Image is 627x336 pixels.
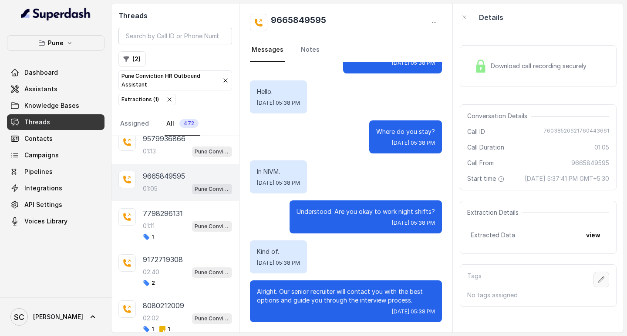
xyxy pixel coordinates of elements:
[24,101,79,110] span: Knowledge Bases
[474,60,487,73] img: Lock Icon
[7,65,104,80] a: Dashboard
[467,272,482,287] p: Tags
[257,180,300,186] span: [DATE] 05:38 PM
[257,287,435,305] p: Alright. Our senior recruiter will contact you with the best options and guide you through the in...
[143,133,185,144] p: 9579936866
[143,279,155,286] span: 2
[143,254,183,265] p: 9172719308
[571,159,609,167] span: 9665849595
[257,259,300,266] span: [DATE] 05:38 PM
[195,268,229,277] p: Pune Conviction HR Outbound Assistant
[143,233,154,240] span: 1
[21,7,91,21] img: light.svg
[257,100,300,106] span: [DATE] 05:38 PM
[143,171,185,181] p: 9665849595
[7,114,104,130] a: Threads
[24,217,67,226] span: Voices Library
[257,167,300,176] p: In NIVM.
[479,12,503,23] p: Details
[24,68,58,77] span: Dashboard
[24,85,57,93] span: Assistants
[543,127,609,136] span: 76038520621760443661
[7,81,104,97] a: Assistants
[14,313,24,322] text: SC
[7,164,104,180] a: Pipelines
[471,231,515,240] span: Extracted Data
[297,207,435,216] p: Understood. Are you okay to work night shifts?
[525,174,609,183] span: [DATE] 5:37:41 PM GMT+5:30
[271,14,326,31] h2: 9665849595
[7,197,104,213] a: API Settings
[179,119,199,128] span: 472
[165,112,200,136] a: All472
[24,167,53,176] span: Pipelines
[299,38,321,62] a: Notes
[195,185,229,193] p: Pune Conviction HR Outbound Assistant
[581,227,606,243] button: view
[392,60,435,67] span: [DATE] 05:38 PM
[143,147,156,156] p: 01:13
[594,143,609,152] span: 01:05
[118,112,232,136] nav: Tabs
[118,70,232,90] button: Pune Conviction HR Outbound Assistant
[467,208,522,217] span: Extraction Details
[376,127,435,136] p: Where do you stay?
[195,222,229,231] p: Pune Conviction HR Outbound Assistant
[250,38,442,62] nav: Tabs
[33,313,83,321] span: [PERSON_NAME]
[24,184,62,193] span: Integrations
[491,62,590,70] span: Download call recording securely
[257,87,300,96] p: Hello.
[392,308,435,315] span: [DATE] 05:38 PM
[250,38,285,62] a: Messages
[195,314,229,323] p: Pune Conviction HR Outbound Assistant
[143,268,159,276] p: 02:40
[467,143,504,152] span: Call Duration
[121,72,215,89] p: Pune Conviction HR Outbound Assistant
[467,174,506,183] span: Start time
[392,220,435,226] span: [DATE] 05:38 PM
[24,151,59,160] span: Campaigns
[143,300,184,311] p: 8080212009
[48,38,64,48] p: Pune
[467,291,609,299] p: No tags assigned
[118,112,151,136] a: Assigned
[467,112,531,120] span: Conversation Details
[143,326,154,333] span: 1
[257,247,300,256] p: Kind of.
[143,184,158,193] p: 01:05
[7,305,104,329] a: [PERSON_NAME]
[143,208,183,219] p: 7798296131
[24,118,50,126] span: Threads
[7,213,104,229] a: Voices Library
[7,98,104,113] a: Knowledge Bases
[24,200,62,209] span: API Settings
[195,147,229,156] p: Pune Conviction HR Outbound Assistant
[143,314,159,323] p: 02:02
[118,28,232,44] input: Search by Call ID or Phone Number
[467,127,485,136] span: Call ID
[118,51,146,67] button: (2)
[7,180,104,196] a: Integrations
[7,35,104,51] button: Pune
[143,222,155,230] p: 01:11
[392,140,435,146] span: [DATE] 05:38 PM
[7,147,104,163] a: Campaigns
[24,134,53,143] span: Contacts
[159,326,170,333] span: 1
[121,95,159,104] div: Extractions ( 1 )
[118,10,232,21] h2: Threads
[118,94,176,105] button: Extractions (1)
[7,131,104,146] a: Contacts
[467,159,494,167] span: Call From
